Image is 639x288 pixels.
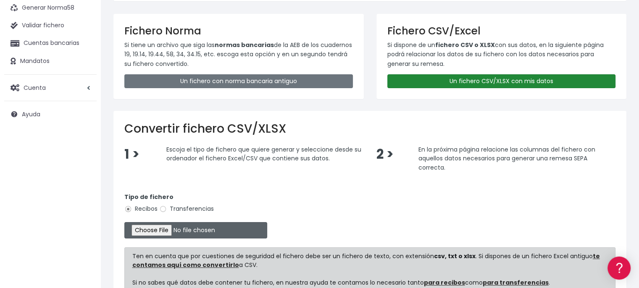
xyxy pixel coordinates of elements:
label: Transferencias [159,204,214,213]
span: Cuenta [24,83,46,92]
h3: Fichero Norma [124,25,353,37]
span: Escoja el tipo de fichero que quiere generar y seleccione desde su ordenador el fichero Excel/CSV... [166,145,361,162]
span: Ayuda [22,110,40,118]
h3: Fichero CSV/Excel [387,25,616,37]
h2: Convertir fichero CSV/XLSX [124,122,615,136]
div: Programadores [8,202,160,209]
a: General [8,180,160,193]
strong: fichero CSV o XLSX [435,41,495,49]
a: Ayuda [4,105,97,123]
a: para recibos [424,278,465,287]
a: te contamos aquí como convertirlo [132,252,600,269]
div: Información general [8,58,160,66]
a: Un fichero CSV/XLSX con mis datos [387,74,616,88]
div: Facturación [8,167,160,175]
span: 1 > [124,145,139,163]
strong: normas bancarias [215,41,274,49]
a: POWERED BY ENCHANT [116,242,162,250]
span: En la próxima página relacione las columnas del fichero con aquellos datos necesarios para genera... [418,145,595,171]
a: Mandatos [4,52,97,70]
a: Cuentas bancarias [4,34,97,52]
button: Contáctanos [8,225,160,239]
a: Información general [8,71,160,84]
a: Problemas habituales [8,119,160,132]
a: Un fichero con norma bancaria antiguo [124,74,353,88]
p: Si dispone de un con sus datos, en la siguiente página podrá relacionar los datos de su fichero c... [387,40,616,68]
strong: Tipo de fichero [124,193,174,201]
a: Perfiles de empresas [8,145,160,158]
strong: csv, txt o xlsx [434,252,476,260]
span: 2 > [376,145,393,163]
a: API [8,215,160,228]
label: Recibos [124,204,158,213]
div: Convertir ficheros [8,93,160,101]
a: para transferencias [483,278,549,287]
a: Validar fichero [4,17,97,34]
a: Cuenta [4,79,97,97]
p: Si tiene un archivo que siga las de la AEB de los cuadernos 19, 19.14, 19.44, 58, 34, 34.15, etc.... [124,40,353,68]
a: Formatos [8,106,160,119]
a: Videotutoriales [8,132,160,145]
